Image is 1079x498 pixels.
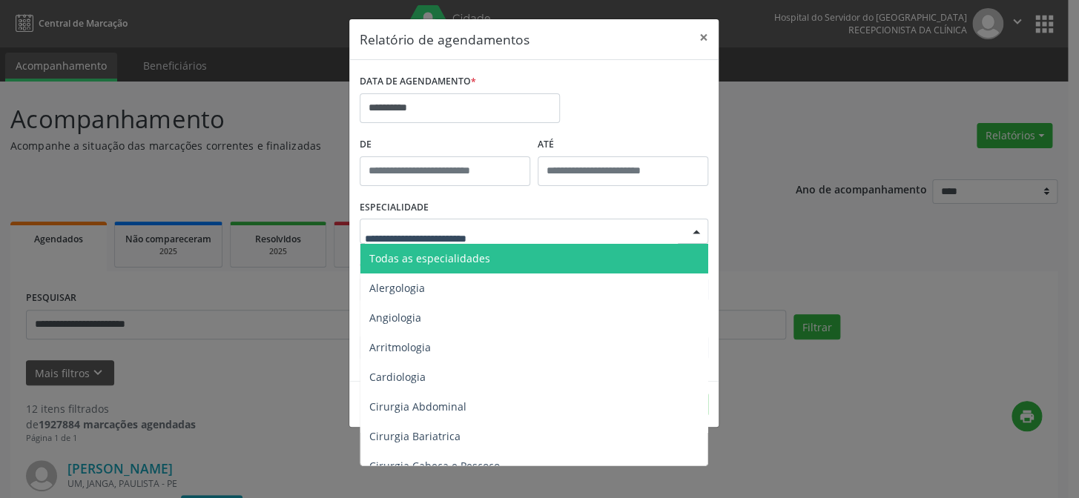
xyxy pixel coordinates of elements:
label: ESPECIALIDADE [360,196,429,219]
span: Cirurgia Abdominal [369,399,466,414]
span: Arritmologia [369,340,431,354]
label: ATÉ [538,133,708,156]
span: Alergologia [369,281,425,295]
span: Cirurgia Cabeça e Pescoço [369,459,500,473]
span: Cardiologia [369,370,426,384]
button: Close [689,19,719,56]
h5: Relatório de agendamentos [360,30,529,49]
span: Todas as especialidades [369,251,490,265]
span: Angiologia [369,311,421,325]
span: Cirurgia Bariatrica [369,429,461,443]
label: DATA DE AGENDAMENTO [360,70,476,93]
label: De [360,133,530,156]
